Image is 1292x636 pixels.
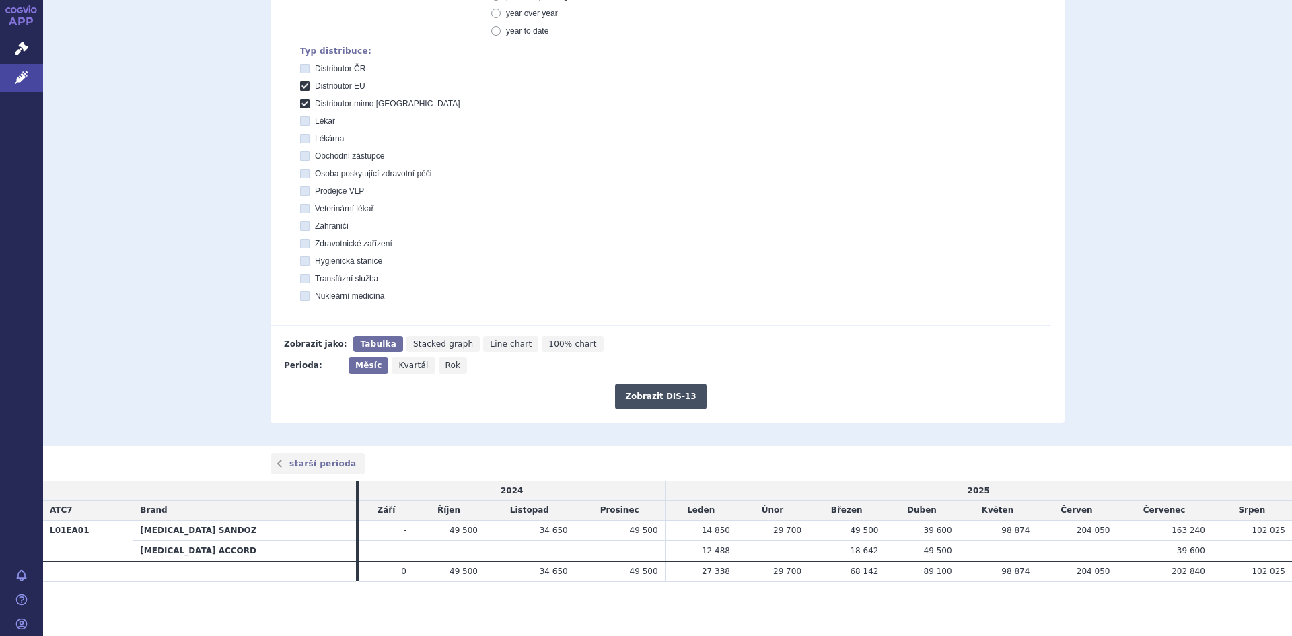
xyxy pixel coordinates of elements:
span: 68 142 [850,567,878,576]
span: 49 500 [924,546,952,555]
span: year over year [506,9,558,18]
span: - [799,546,801,555]
span: Tabulka [360,339,396,349]
span: 98 874 [1001,567,1030,576]
span: 102 025 [1252,567,1285,576]
span: 29 700 [773,567,801,576]
span: 14 850 [702,526,730,535]
span: 0 [401,567,406,576]
span: Transfúzní služba [315,274,378,283]
span: 49 500 [450,526,478,535]
span: 29 700 [773,526,801,535]
span: 163 240 [1172,526,1205,535]
span: 204 050 [1077,526,1110,535]
td: Únor [737,501,808,521]
span: Distributor mimo [GEOGRAPHIC_DATA] [315,99,460,108]
span: Zdravotnické zařízení [315,239,392,248]
span: Brand [140,505,167,515]
span: Hygienická stanice [315,256,382,266]
span: 102 025 [1252,526,1285,535]
td: Prosinec [575,501,665,521]
td: Červenec [1116,501,1211,521]
span: 39 600 [924,526,952,535]
div: Typ distribuce: [300,46,1051,56]
span: 39 600 [1177,546,1205,555]
th: [MEDICAL_DATA] SANDOZ [133,521,355,541]
span: 34 650 [540,567,568,576]
span: Stacked graph [413,339,473,349]
span: ATC7 [50,505,73,515]
span: 18 642 [850,546,878,555]
span: - [404,546,406,555]
span: Obchodní zástupce [315,151,384,161]
span: Měsíc [355,361,382,370]
td: 2025 [665,481,1292,501]
span: - [1283,546,1285,555]
span: Kvartál [398,361,428,370]
span: - [1107,546,1110,555]
span: Veterinární lékař [315,204,373,213]
a: starší perioda [271,453,365,474]
span: Rok [445,361,461,370]
td: 2024 [359,481,665,501]
span: 204 050 [1077,567,1110,576]
span: Lékárna [315,134,344,143]
span: 12 488 [702,546,730,555]
span: Nukleární medicína [315,291,384,301]
span: Distributor ČR [315,64,365,73]
td: Duben [885,501,958,521]
td: Květen [959,501,1037,521]
span: Distributor EU [315,81,365,91]
div: Zobrazit jako: [284,336,347,352]
span: 49 500 [450,567,478,576]
span: - [565,546,567,555]
button: Zobrazit DIS-13 [615,384,706,409]
span: 98 874 [1001,526,1030,535]
span: 49 500 [630,526,658,535]
span: - [1027,546,1030,555]
th: [MEDICAL_DATA] ACCORD [133,541,355,561]
span: Osoba poskytující zdravotní péči [315,169,431,178]
span: 49 500 [630,567,658,576]
span: - [404,526,406,535]
span: year to date [506,26,548,36]
span: Lékař [315,116,335,126]
span: 100% chart [548,339,596,349]
span: - [475,546,478,555]
span: 27 338 [702,567,730,576]
span: 89 100 [924,567,952,576]
span: 49 500 [850,526,878,535]
td: Září [359,501,413,521]
span: 202 840 [1172,567,1205,576]
span: Line chart [490,339,532,349]
span: 34 650 [540,526,568,535]
td: Leden [665,501,737,521]
td: Srpen [1212,501,1292,521]
td: Listopad [485,501,575,521]
span: - [655,546,657,555]
th: L01EA01 [43,521,133,561]
td: Říjen [413,501,485,521]
td: Březen [808,501,885,521]
td: Červen [1036,501,1116,521]
div: Perioda: [284,357,342,374]
span: Zahraničí [315,221,349,231]
span: Prodejce VLP [315,186,364,196]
